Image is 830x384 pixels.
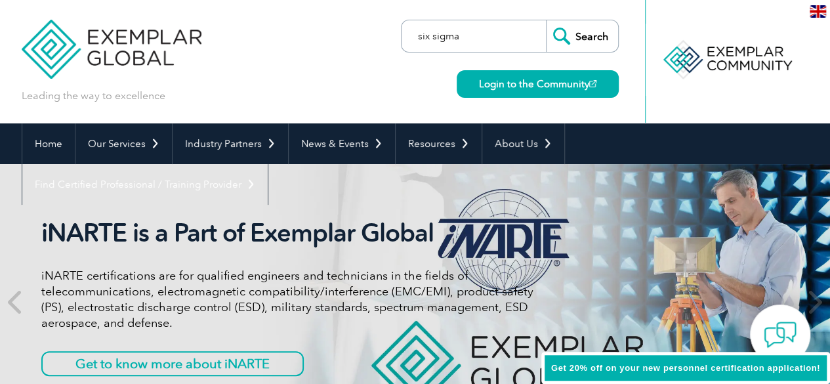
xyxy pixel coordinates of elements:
[589,80,596,87] img: open_square.png
[482,123,564,164] a: About Us
[396,123,482,164] a: Resources
[764,318,797,351] img: contact-chat.png
[41,351,304,376] a: Get to know more about iNARTE
[173,123,288,164] a: Industry Partners
[22,89,165,103] p: Leading the way to excellence
[22,123,75,164] a: Home
[289,123,395,164] a: News & Events
[546,20,618,52] input: Search
[75,123,172,164] a: Our Services
[457,70,619,98] a: Login to the Community
[41,218,533,248] h2: iNARTE is a Part of Exemplar Global
[41,268,533,331] p: iNARTE certifications are for qualified engineers and technicians in the fields of telecommunicat...
[810,5,826,18] img: en
[551,363,820,373] span: Get 20% off on your new personnel certification application!
[22,164,268,205] a: Find Certified Professional / Training Provider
